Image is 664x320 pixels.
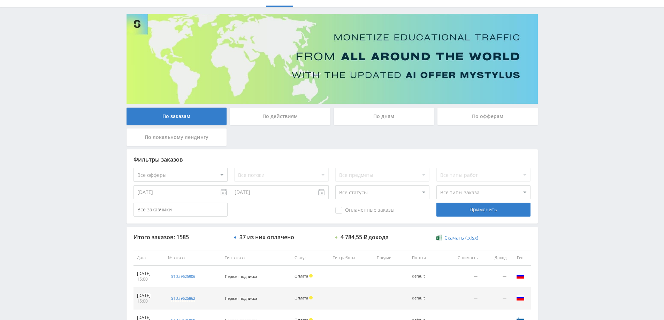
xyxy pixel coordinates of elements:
[171,296,195,301] div: std#9625862
[133,250,165,266] th: Дата
[516,272,525,280] img: rus.png
[137,293,161,298] div: [DATE]
[291,250,329,266] th: Статус
[436,234,442,241] img: xlsx
[171,274,195,279] div: std#9625906
[137,298,161,304] div: 15:00
[127,108,227,125] div: По заказам
[230,108,330,125] div: По действиям
[440,266,481,288] td: —
[239,234,294,240] div: 37 из них оплачено
[133,234,228,240] div: Итого заказов: 1585
[437,108,538,125] div: По офферам
[481,288,510,310] td: —
[436,234,478,241] a: Скачать (.xlsx)
[440,250,481,266] th: Стоимость
[516,294,525,302] img: rus.png
[409,250,440,266] th: Потоки
[436,203,531,217] div: Применить
[510,250,531,266] th: Гео
[481,266,510,288] td: —
[165,250,221,266] th: № заказа
[481,250,510,266] th: Доход
[133,156,531,163] div: Фильтры заказов
[373,250,408,266] th: Предмет
[444,235,478,241] span: Скачать (.xlsx)
[341,234,389,240] div: 4 784,55 ₽ дохода
[295,295,308,301] span: Оплата
[329,250,373,266] th: Тип работы
[309,274,313,278] span: Холд
[412,296,437,301] div: default
[127,128,227,146] div: По локальному лендингу
[137,276,161,282] div: 15:00
[225,274,257,279] span: Первая подписка
[335,207,395,214] span: Оплаченные заказы
[127,14,538,104] img: Banner
[133,203,228,217] input: Все заказчики
[309,296,313,299] span: Холд
[137,271,161,276] div: [DATE]
[440,288,481,310] td: —
[225,296,257,301] span: Первая подписка
[295,273,308,279] span: Оплата
[221,250,291,266] th: Тип заказа
[412,274,437,279] div: default
[334,108,434,125] div: По дням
